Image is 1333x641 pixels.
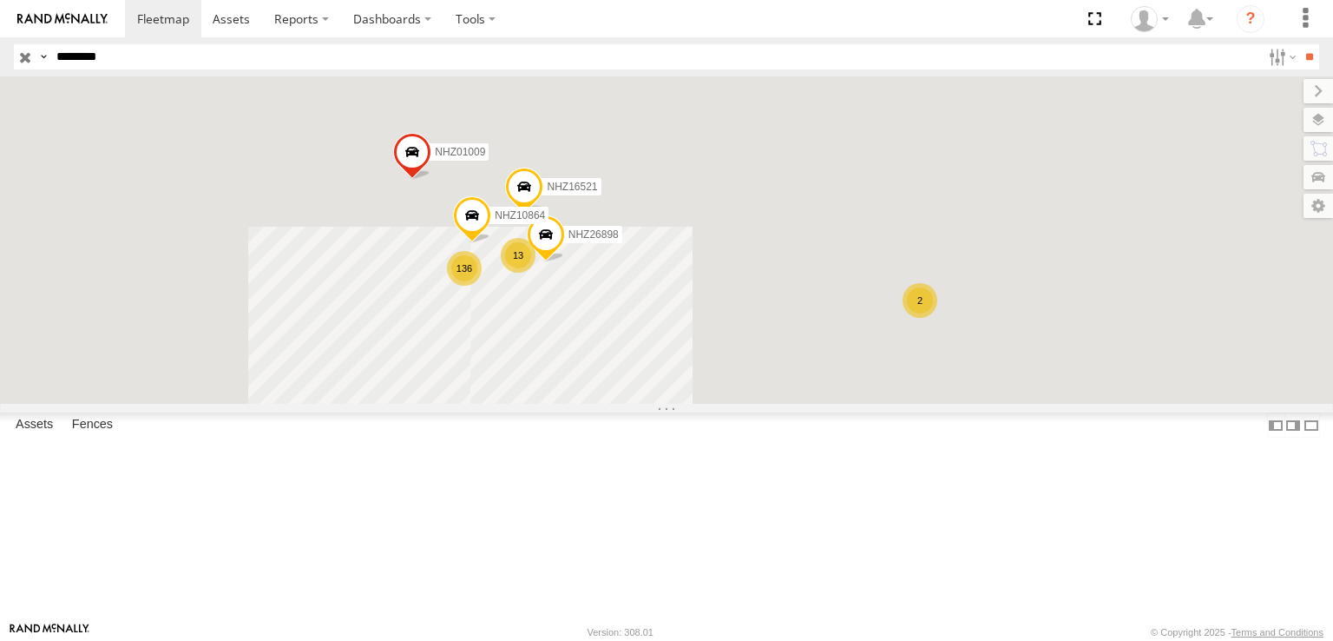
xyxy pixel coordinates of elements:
[1303,413,1320,438] label: Hide Summary Table
[588,627,653,638] div: Version: 308.01
[1125,6,1175,32] div: Zulema McIntosch
[17,13,108,25] img: rand-logo.svg
[547,180,597,192] span: NHZ16521
[1231,627,1323,638] a: Terms and Conditions
[435,146,485,158] span: NHZ01009
[568,228,619,240] span: NHZ26898
[63,413,121,438] label: Fences
[903,283,937,318] div: 2
[7,413,62,438] label: Assets
[36,44,50,69] label: Search Query
[501,238,535,273] div: 13
[447,251,482,286] div: 136
[1284,413,1302,438] label: Dock Summary Table to the Right
[1237,5,1264,33] i: ?
[10,624,89,641] a: Visit our Website
[495,208,545,221] span: NHZ10864
[1303,194,1333,218] label: Map Settings
[1267,413,1284,438] label: Dock Summary Table to the Left
[1151,627,1323,638] div: © Copyright 2025 -
[1262,44,1299,69] label: Search Filter Options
